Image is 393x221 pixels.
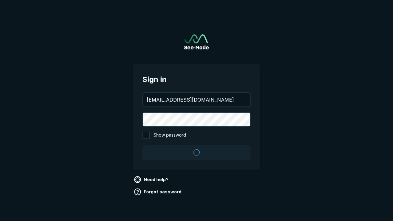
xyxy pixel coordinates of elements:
a: Need help? [133,175,171,184]
span: Sign in [142,74,251,85]
input: your@email.com [143,93,250,107]
span: Show password [154,132,186,139]
a: Go to sign in [184,34,209,49]
img: See-Mode Logo [184,34,209,49]
a: Forgot password [133,187,184,197]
